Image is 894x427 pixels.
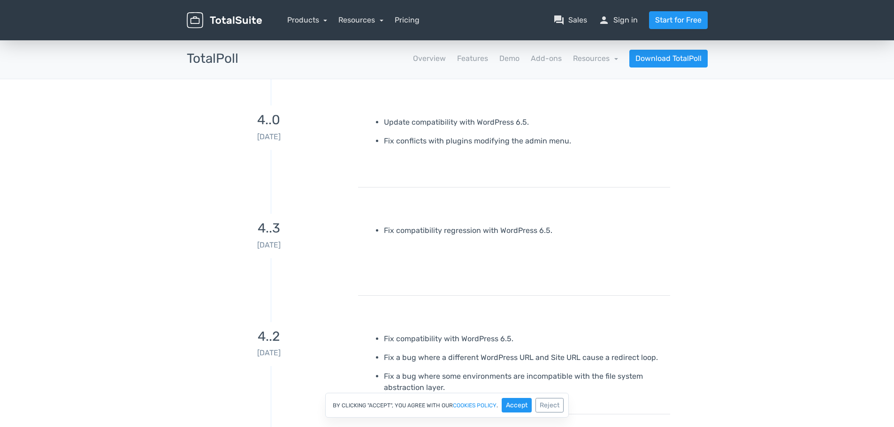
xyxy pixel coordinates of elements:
a: Overview [413,53,446,64]
p: [DATE] [187,131,351,142]
p: Fix a bug where some environments are incompatible with the file system abstraction layer. [384,371,663,393]
h3: TotalPoll [187,52,238,66]
p: Fix conflicts with plugins modifying the admin menu. [384,135,663,147]
span: person [598,15,610,26]
button: Accept [502,398,532,412]
p: Update compatibility with WordPress 6.5. [384,117,663,128]
button: Reject [535,398,564,412]
a: cookies policy [453,403,497,408]
a: Start for Free [649,11,708,29]
img: TotalSuite for WordPress [187,12,262,29]
p: [DATE] [187,347,351,359]
h3: 4..0 [187,113,351,127]
a: Download TotalPoll [629,50,708,67]
p: [DATE] [187,240,351,251]
p: Fix compatibility with WordPress 6.5. [384,333,663,345]
p: Fix compatibility regression with WordPress 6.5. [384,225,663,236]
a: personSign in [598,15,638,26]
a: Products [287,15,328,24]
a: Add-ons [531,53,562,64]
p: Fix a bug where a different WordPress URL and Site URL cause a redirect loop. [384,352,663,363]
a: Pricing [395,15,420,26]
a: Resources [573,54,618,63]
h3: 4..3 [187,221,351,236]
a: Resources [338,15,383,24]
a: Features [457,53,488,64]
a: Demo [499,53,520,64]
a: question_answerSales [553,15,587,26]
h3: 4..2 [187,330,351,344]
div: By clicking "Accept", you agree with our . [325,393,569,418]
span: question_answer [553,15,565,26]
